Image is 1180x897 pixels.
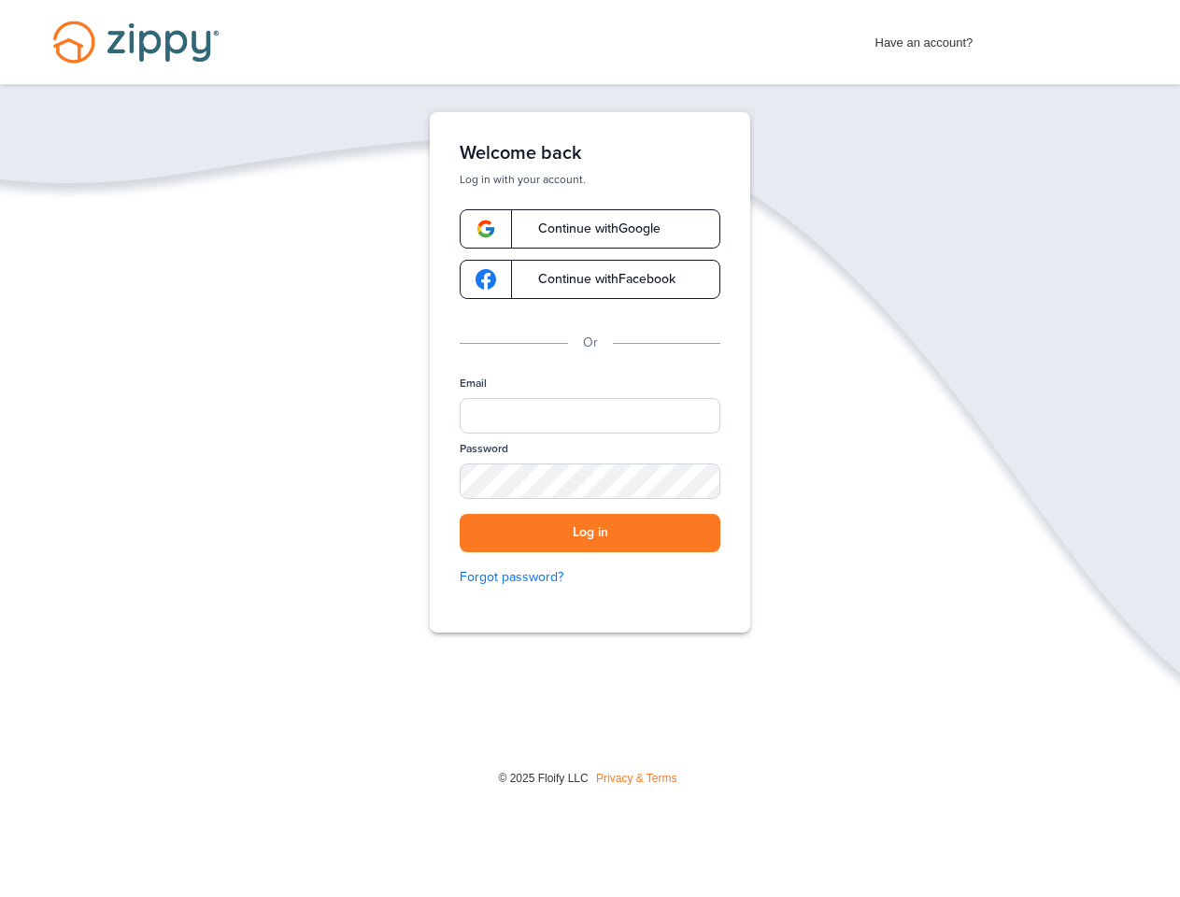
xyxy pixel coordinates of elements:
span: © 2025 Floify LLC [498,772,588,785]
label: Email [460,376,487,392]
a: google-logoContinue withGoogle [460,209,720,249]
img: google-logo [476,269,496,290]
span: Continue with Google [519,222,661,235]
span: Continue with Facebook [519,273,675,286]
button: Log in [460,514,720,552]
p: Or [583,333,598,353]
img: google-logo [476,219,496,239]
h1: Welcome back [460,142,720,164]
a: Forgot password? [460,567,720,588]
input: Password [460,463,720,499]
input: Email [460,398,720,434]
a: google-logoContinue withFacebook [460,260,720,299]
p: Log in with your account. [460,172,720,187]
label: Password [460,441,508,457]
span: Have an account? [875,23,974,53]
a: Privacy & Terms [596,772,676,785]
